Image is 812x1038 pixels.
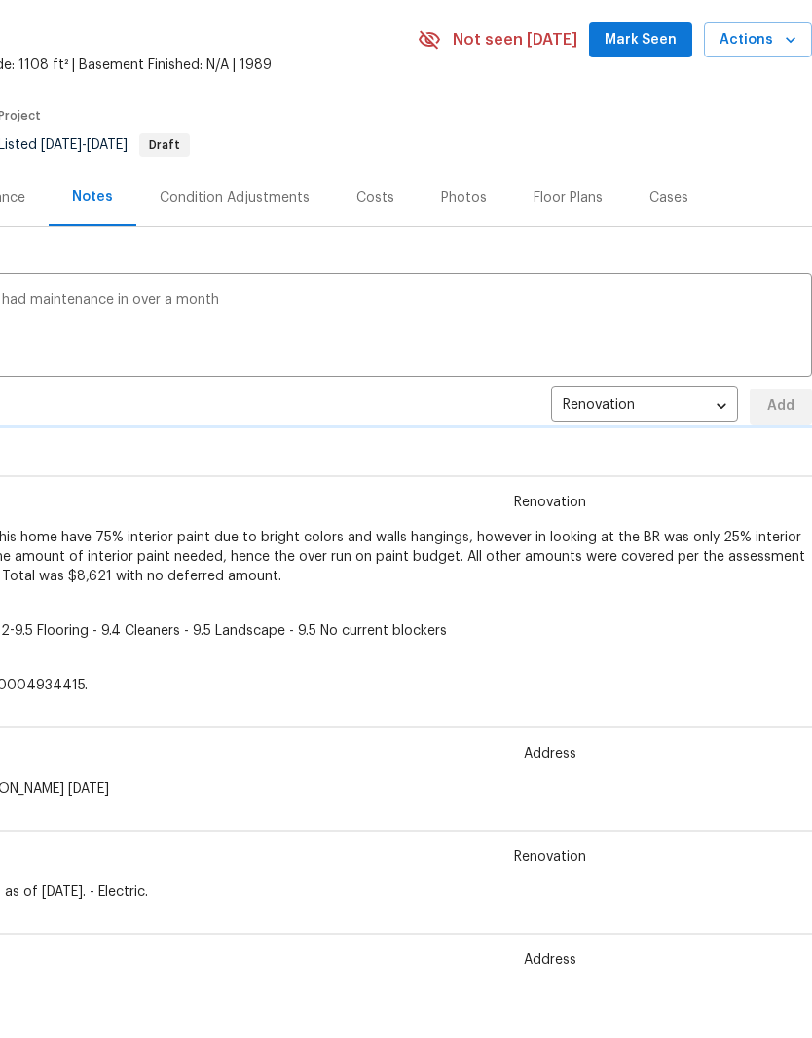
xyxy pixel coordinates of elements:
[649,188,688,207] div: Cases
[41,138,82,152] span: [DATE]
[502,493,598,512] span: Renovation
[502,847,598,867] span: Renovation
[356,188,394,207] div: Costs
[551,383,738,430] div: Renovation
[72,187,113,206] div: Notes
[87,138,128,152] span: [DATE]
[41,138,128,152] span: -
[589,22,692,58] button: Mark Seen
[141,139,188,151] span: Draft
[512,744,588,763] span: Address
[534,188,603,207] div: Floor Plans
[704,22,812,58] button: Actions
[441,188,487,207] div: Photos
[720,28,796,53] span: Actions
[605,28,677,53] span: Mark Seen
[160,188,310,207] div: Condition Adjustments
[453,30,577,50] span: Not seen [DATE]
